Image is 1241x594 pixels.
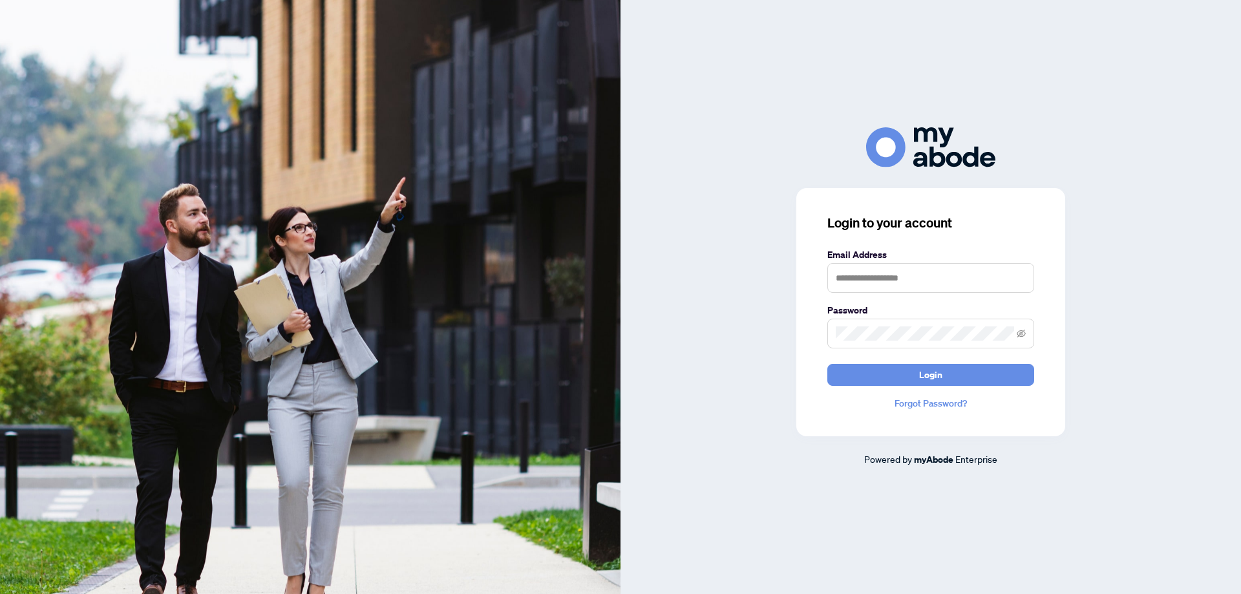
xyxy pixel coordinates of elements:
[866,127,995,167] img: ma-logo
[827,303,1034,317] label: Password
[919,365,942,385] span: Login
[827,214,1034,232] h3: Login to your account
[864,453,912,465] span: Powered by
[955,453,997,465] span: Enterprise
[1017,329,1026,338] span: eye-invisible
[827,248,1034,262] label: Email Address
[827,396,1034,410] a: Forgot Password?
[914,452,953,467] a: myAbode
[827,364,1034,386] button: Login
